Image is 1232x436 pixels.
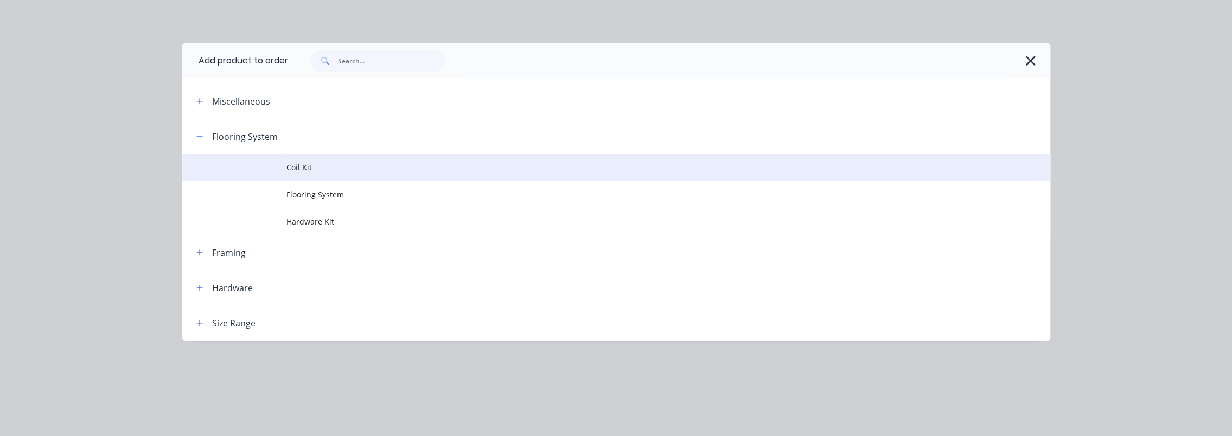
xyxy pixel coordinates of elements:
div: Miscellaneous [212,95,270,108]
div: Flooring System [212,130,278,143]
input: Search... [338,50,445,72]
div: Size Range [212,317,256,330]
div: Framing [212,246,246,259]
span: Coil Kit [286,162,897,173]
div: Add product to order [182,43,288,78]
span: Hardware Kit [286,216,897,227]
span: Flooring System [286,189,897,200]
div: Hardware [212,281,253,294]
